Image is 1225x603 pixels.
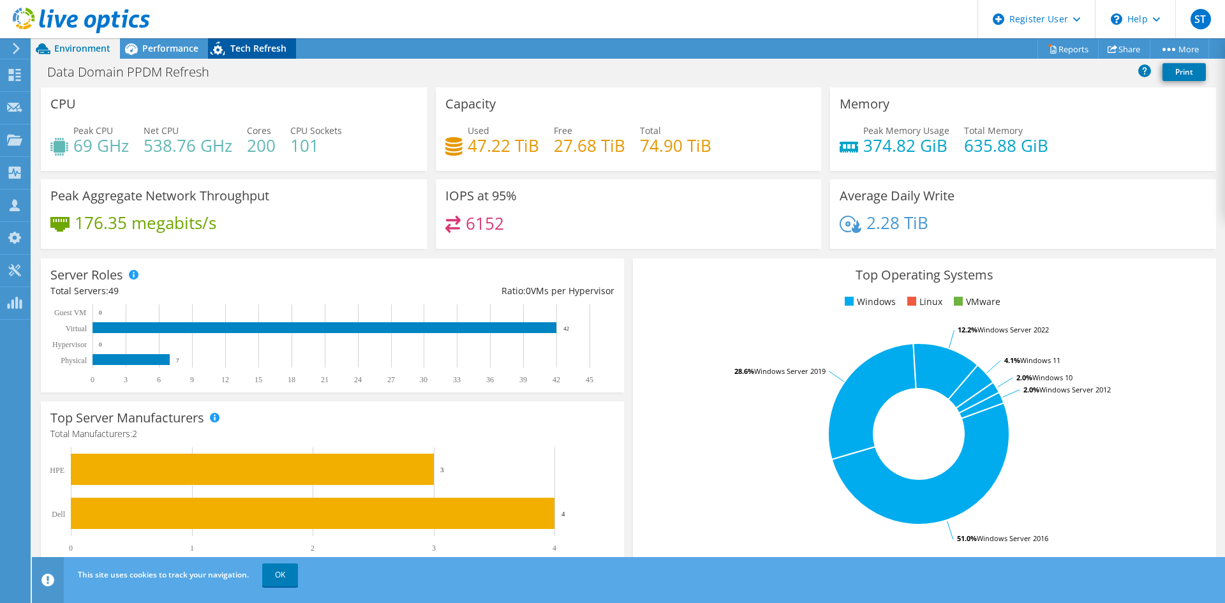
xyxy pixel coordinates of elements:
tspan: 2.0% [1023,385,1039,394]
text: 15 [255,375,262,384]
text: Guest VM [54,308,86,317]
text: 0 [69,544,73,553]
text: 1 [190,544,194,553]
text: 6 [157,375,161,384]
span: ST [1191,9,1211,29]
tspan: Windows Server 2019 [754,366,826,376]
a: OK [262,563,298,586]
h4: Total Manufacturers: [50,427,614,441]
svg: \n [1111,13,1122,25]
text: 24 [354,375,362,384]
span: This site uses cookies to track your navigation. [78,569,249,580]
text: 3 [440,466,444,473]
text: HPE [50,466,64,475]
tspan: 28.6% [734,366,754,376]
text: 36 [486,375,494,384]
h4: 635.88 GiB [964,138,1048,153]
text: 45 [586,375,593,384]
h4: 47.22 TiB [468,138,539,153]
text: 39 [519,375,527,384]
text: Physical [61,356,87,365]
span: Peak CPU [73,124,113,137]
h3: Server Roles [50,268,123,282]
text: 21 [321,375,329,384]
text: 9 [190,375,194,384]
h4: 374.82 GiB [863,138,949,153]
span: Used [468,124,489,137]
text: 27 [387,375,395,384]
h4: 538.76 GHz [144,138,232,153]
h4: 101 [290,138,342,153]
li: Windows [842,295,896,309]
h4: 69 GHz [73,138,129,153]
tspan: 51.0% [957,533,977,543]
h4: 27.68 TiB [554,138,625,153]
span: Total [640,124,661,137]
text: 0 [91,375,94,384]
tspan: 4.1% [1004,355,1020,365]
h1: Data Domain PPDM Refresh [41,65,229,79]
h3: IOPS at 95% [445,189,517,203]
li: Linux [904,295,942,309]
tspan: Windows 10 [1032,373,1073,382]
li: VMware [951,295,1000,309]
text: Hypervisor [52,340,87,349]
div: Total Servers: [50,284,332,298]
text: 12 [221,375,229,384]
text: 3 [432,544,436,553]
h3: Memory [840,97,889,111]
tspan: Windows Server 2016 [977,533,1048,543]
span: Total Memory [964,124,1023,137]
h3: Peak Aggregate Network Throughput [50,189,269,203]
text: 42 [553,375,560,384]
span: 0 [526,285,531,297]
h3: Top Operating Systems [642,268,1206,282]
span: CPU Sockets [290,124,342,137]
text: 42 [563,325,569,332]
text: 4 [553,544,556,553]
text: 2 [311,544,315,553]
text: Virtual [66,324,87,333]
text: 33 [453,375,461,384]
tspan: 12.2% [958,325,977,334]
text: 30 [420,375,427,384]
span: Free [554,124,572,137]
tspan: 2.0% [1016,373,1032,382]
h3: Top Server Manufacturers [50,411,204,425]
text: 3 [124,375,128,384]
a: Print [1162,63,1206,81]
text: 7 [176,357,179,364]
h3: Average Daily Write [840,189,954,203]
span: Environment [54,42,110,54]
tspan: Windows Server 2012 [1039,385,1111,394]
h4: 6152 [466,216,504,230]
text: Dell [52,510,65,519]
a: Share [1098,39,1150,59]
h4: 200 [247,138,276,153]
tspan: Windows 11 [1020,355,1060,365]
a: More [1150,39,1209,59]
a: Reports [1037,39,1099,59]
h4: 74.90 TiB [640,138,711,153]
span: Peak Memory Usage [863,124,949,137]
span: Cores [247,124,271,137]
span: 2 [132,428,137,440]
text: 0 [99,309,102,316]
text: 4 [561,510,565,517]
span: Performance [142,42,198,54]
h3: Capacity [445,97,496,111]
h4: 176.35 megabits/s [75,216,216,230]
h4: 2.28 TiB [866,216,928,230]
span: Net CPU [144,124,179,137]
span: Tech Refresh [230,42,286,54]
h3: CPU [50,97,76,111]
text: 18 [288,375,295,384]
div: Ratio: VMs per Hypervisor [332,284,614,298]
span: 49 [108,285,119,297]
text: 0 [99,341,102,348]
tspan: Windows Server 2022 [977,325,1049,334]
